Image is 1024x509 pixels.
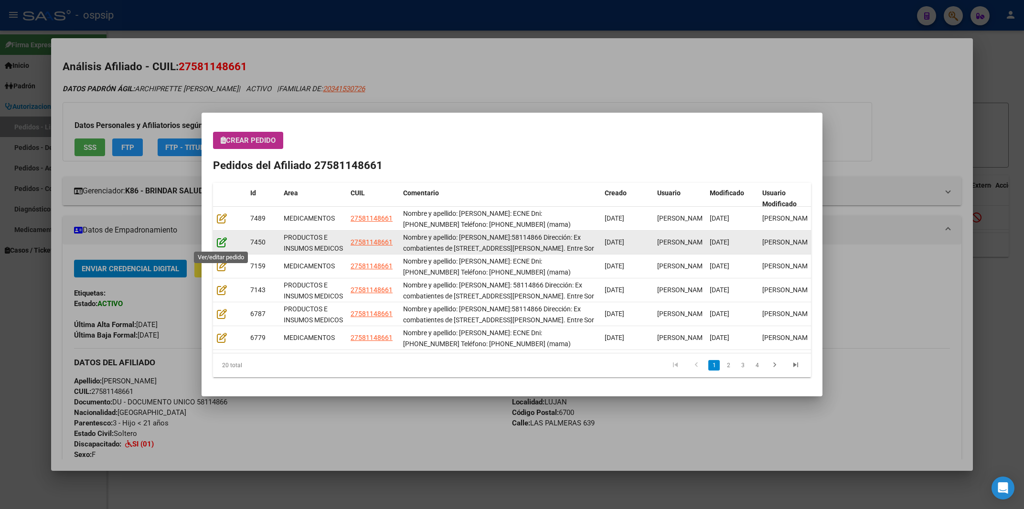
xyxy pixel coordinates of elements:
span: 7450 [250,238,266,246]
span: Id [250,189,256,197]
span: [DATE] [605,310,624,318]
a: 1 [708,360,720,371]
span: Comentario [403,189,439,197]
datatable-header-cell: Usuario [653,183,706,214]
datatable-header-cell: Comentario [399,183,601,214]
span: MEDICAMENTOS [284,262,335,270]
h2: Pedidos del Afiliado 27581148661 [213,158,811,174]
span: [PERSON_NAME] [762,238,813,246]
span: 27581148661 [351,214,393,222]
span: Crear Pedido [221,136,276,145]
span: PRODUCTOS E INSUMOS MEDICOS [284,233,343,252]
datatable-header-cell: Modificado [706,183,758,214]
span: [PERSON_NAME] [762,286,813,294]
button: Crear Pedido [213,132,283,149]
datatable-header-cell: Id [246,183,280,214]
a: 3 [737,360,748,371]
li: page 4 [750,357,764,373]
span: Nombre y apellido: Zuri Archiprette Dni:58114866 Dirección: Ex combatientes de Malvinas 107 Luján... [403,305,594,345]
span: Creado [605,189,627,197]
span: [PERSON_NAME] [762,262,813,270]
a: go to previous page [687,360,705,371]
span: [PERSON_NAME] [762,334,813,341]
span: [PERSON_NAME] [657,214,708,222]
li: page 3 [736,357,750,373]
div: Open Intercom Messenger [992,477,1014,499]
datatable-header-cell: Usuario Modificado [758,183,811,214]
span: [DATE] [710,310,729,318]
span: MEDICAMENTOS [284,334,335,341]
span: [DATE] [710,238,729,246]
a: go to last page [787,360,805,371]
span: 6779 [250,334,266,341]
span: CUIL [351,189,365,197]
span: [DATE] [710,214,729,222]
div: 20 total [213,353,331,377]
span: MEDICAMENTOS [284,214,335,222]
a: go to first page [666,360,684,371]
datatable-header-cell: CUIL [347,183,399,214]
span: 6787 [250,310,266,318]
span: [DATE] [710,334,729,341]
span: [DATE] [605,286,624,294]
li: page 2 [721,357,736,373]
span: [DATE] [605,214,624,222]
span: PRODUCTOS E INSUMOS MEDICOS [284,281,343,300]
span: [PERSON_NAME] [657,334,708,341]
span: [DATE] [605,238,624,246]
a: 2 [723,360,734,371]
span: Modificado [710,189,744,197]
span: [PERSON_NAME] [657,238,708,246]
span: 27581148661 [351,238,393,246]
span: [DATE] [605,334,624,341]
span: 27581148661 [351,262,393,270]
span: Nombre y apellido: Zuri Archiprette Vazquez Dni: 58114866 Dirección: Ex combatientes de Malvinas ... [403,281,594,321]
span: 7489 [250,214,266,222]
span: [DATE] [710,286,729,294]
span: 7143 [250,286,266,294]
span: [PERSON_NAME] [657,262,708,270]
span: 27581148661 [351,286,393,294]
a: 4 [751,360,763,371]
span: 7159 [250,262,266,270]
span: [PERSON_NAME] [657,310,708,318]
span: [DATE] [710,262,729,270]
span: Nombre y apellido: Vazquez Zuri DIAGNOSTCO: ECNE Dni:58114866 Teléfono: 2323-578672 (mama) Teléfo... [403,257,597,308]
span: PRODUCTOS E INSUMOS MEDICOS [284,305,343,324]
span: Nombre y apellido: Zuri Archiprette Vazquez Dni:58114866 Dirección: Ex combatientes de Malvinas 1... [403,233,594,274]
span: Area [284,189,298,197]
a: go to next page [766,360,784,371]
span: [PERSON_NAME] [762,310,813,318]
li: page 1 [707,357,721,373]
span: Nombre y apellido: Vazquez Zuri DIAGNOSTCO: ECNE Dni:58114866 Teléfono: 2323-578672 (mama) Teléfo... [403,210,597,261]
span: [PERSON_NAME] [657,286,708,294]
span: Nombre y apellido: Vazquez Zuri DIAGNOSTCO: ECNE Dni:58114866 Teléfono: 2323-578672 (mama) Teléfo... [403,329,597,380]
span: Usuario [657,189,681,197]
datatable-header-cell: Creado [601,183,653,214]
span: [DATE] [605,262,624,270]
span: [PERSON_NAME] [762,214,813,222]
span: 27581148661 [351,334,393,341]
datatable-header-cell: Area [280,183,347,214]
span: Usuario Modificado [762,189,797,208]
span: 27581148661 [351,310,393,318]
